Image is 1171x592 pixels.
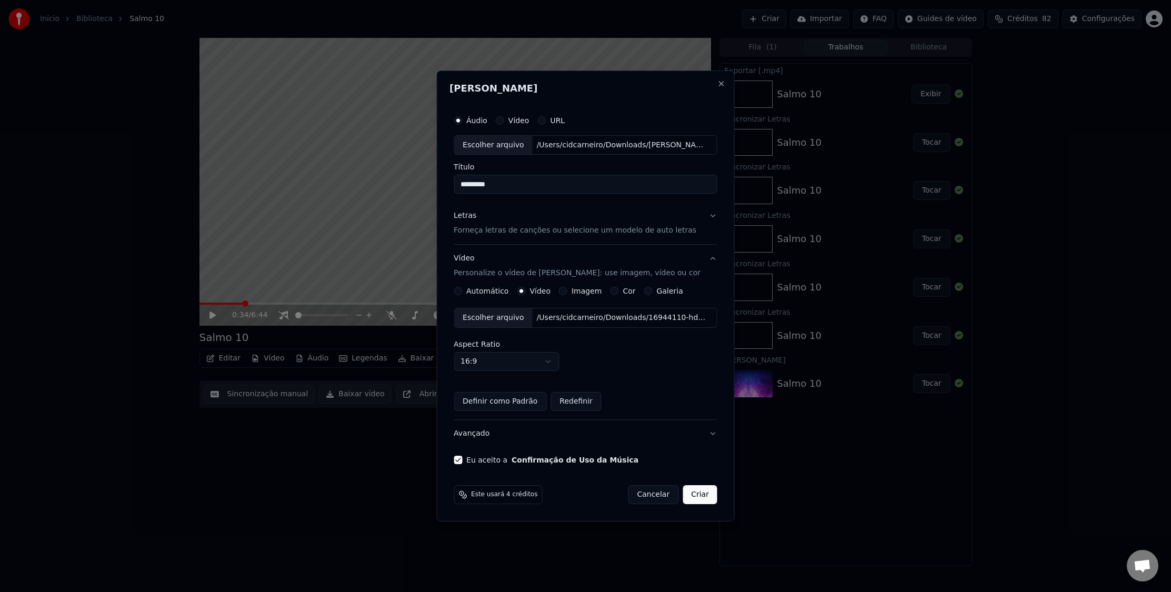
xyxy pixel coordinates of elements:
[657,287,683,295] label: Galeria
[454,308,533,327] div: Escolher arquivo
[454,287,717,419] div: VídeoPersonalize o vídeo de [PERSON_NAME]: use imagem, vídeo ou cor
[454,420,717,447] button: Avançado
[466,287,508,295] label: Automático
[449,84,722,93] h2: [PERSON_NAME]
[683,485,717,504] button: Criar
[454,245,717,287] button: VídeoPersonalize o vídeo de [PERSON_NAME]: use imagem, vídeo ou cor
[454,136,533,155] div: Escolher arquivo
[466,117,487,124] label: Áudio
[572,287,602,295] label: Imagem
[533,140,712,150] div: /Users/cidcarneiro/Downloads/[PERSON_NAME] 11 (Remix).mp3
[454,340,717,348] label: Aspect Ratio
[454,268,700,278] p: Personalize o vídeo de [PERSON_NAME]: use imagem, vídeo ou cor
[454,203,717,245] button: LetrasForneça letras de canções ou selecione um modelo de auto letras
[454,164,717,171] label: Título
[550,117,565,124] label: URL
[471,490,537,499] span: Este usará 4 créditos
[466,456,638,464] label: Eu aceito a
[628,485,678,504] button: Cancelar
[512,456,638,464] button: Eu aceito a
[454,392,546,411] button: Definir como Padrão
[454,254,700,279] div: Vídeo
[623,287,635,295] label: Cor
[529,287,551,295] label: Vídeo
[508,117,529,124] label: Vídeo
[533,313,712,323] div: /Users/cidcarneiro/Downloads/16944110-hd_1920_1080_25fps.mp4
[551,392,602,411] button: Redefinir
[454,226,696,236] p: Forneça letras de canções ou selecione um modelo de auto letras
[454,211,476,222] div: Letras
